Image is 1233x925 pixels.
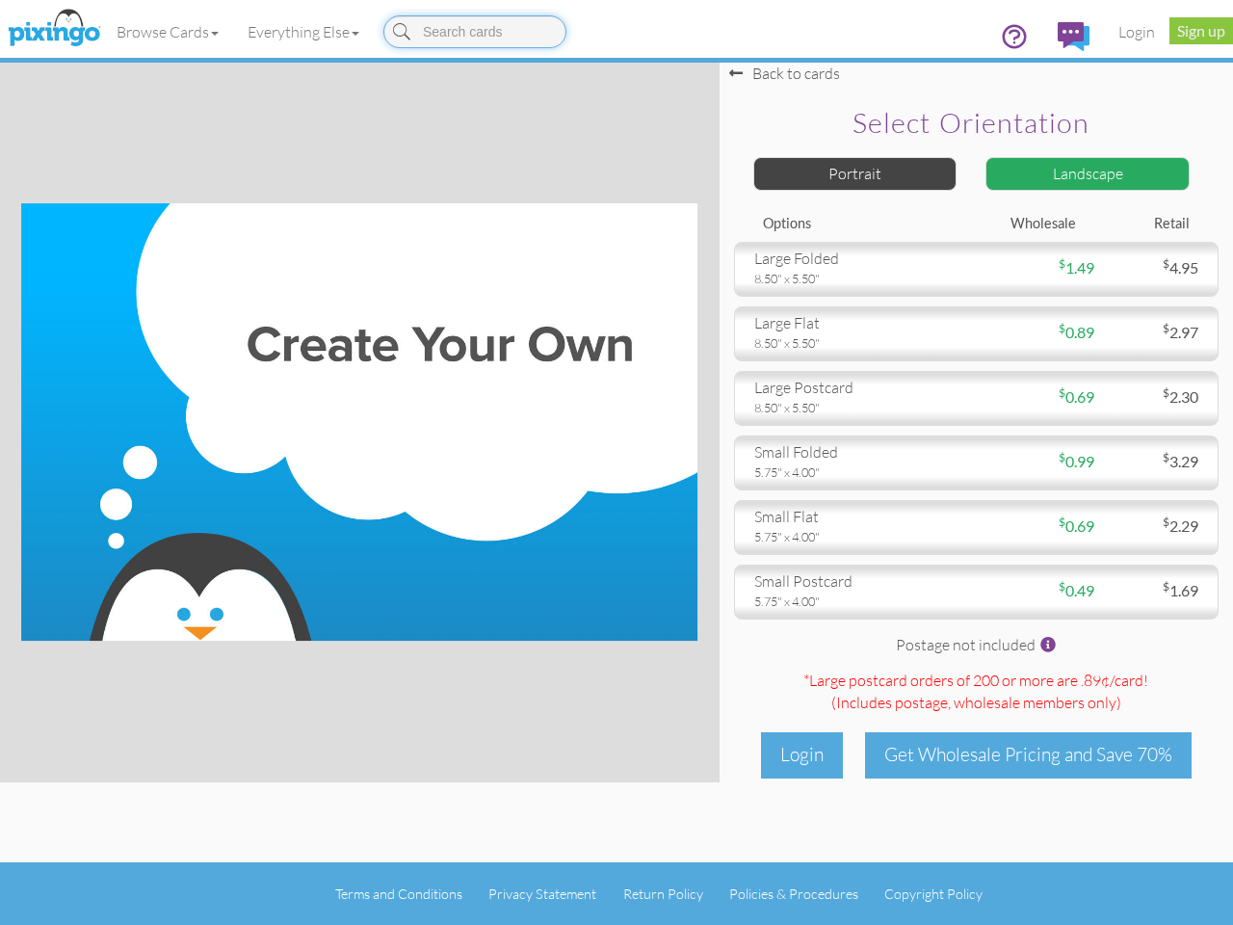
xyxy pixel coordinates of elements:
[1163,385,1169,400] sup: $
[1059,450,1065,464] sup: $
[1058,22,1089,51] img: comments.svg
[1104,8,1169,56] a: Login
[754,463,962,481] div: 5.75" x 4.00"
[1059,515,1065,529] sup: $
[734,670,1219,718] div: *Large postcard orders of 200 or more are .89¢/card! (Includes postage )
[1163,256,1169,271] sup: $
[233,8,374,56] a: Everything Else
[754,312,962,334] div: large flat
[21,203,697,641] img: create-your-own-landscape.jpg
[754,334,962,352] div: 8.50" x 5.50"
[948,693,1116,712] span: , wholesale members only
[1090,214,1204,234] div: Retail
[623,885,703,902] a: Return Policy
[753,157,958,191] div: Portrait
[754,506,962,528] div: small flat
[1059,387,1094,406] span: 0.69
[3,5,105,53] img: pixingo logo
[335,885,462,902] a: Terms and Conditions
[1232,924,1233,925] iframe: Chat
[1059,256,1065,271] sup: $
[754,593,962,610] div: 5.75" x 4.00"
[754,248,962,270] div: large folded
[754,441,962,463] div: small folded
[985,157,1190,191] div: Landscape
[865,732,1192,778] div: Get Wholesale Pricing and Save 70%
[1059,321,1065,335] sup: $
[1059,452,1094,470] span: 0.99
[1059,385,1065,400] sup: $
[1163,579,1169,594] sup: $
[1169,17,1233,44] a: Sign up
[884,885,983,902] a: Copyright Policy
[1059,323,1094,341] span: 0.89
[761,732,843,778] div: Login
[754,399,962,416] div: 8.50" x 5.50"
[754,377,962,399] div: large postcard
[754,528,962,545] div: 5.75" x 4.00"
[754,570,962,593] div: small postcard
[1094,580,1213,602] div: 1.69
[748,214,977,234] div: Options
[1094,386,1213,409] div: 2.30
[754,270,962,287] div: 8.50" x 5.50"
[1094,515,1213,538] div: 2.29
[488,885,596,902] a: Privacy Statement
[1163,515,1169,529] sup: $
[1059,581,1094,599] span: 0.49
[1163,321,1169,335] sup: $
[734,634,1219,660] div: Postage not included
[758,108,1185,139] h2: Select orientation
[1059,579,1065,594] sup: $
[383,15,566,48] input: Search cards
[1094,322,1213,344] div: 2.97
[1059,516,1094,535] span: 0.69
[729,885,858,902] a: Policies & Procedures
[102,8,233,56] a: Browse Cards
[976,214,1089,234] div: Wholesale
[1059,258,1094,277] span: 1.49
[1094,451,1213,473] div: 3.29
[1163,450,1169,464] sup: $
[1094,257,1213,279] div: 4.95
